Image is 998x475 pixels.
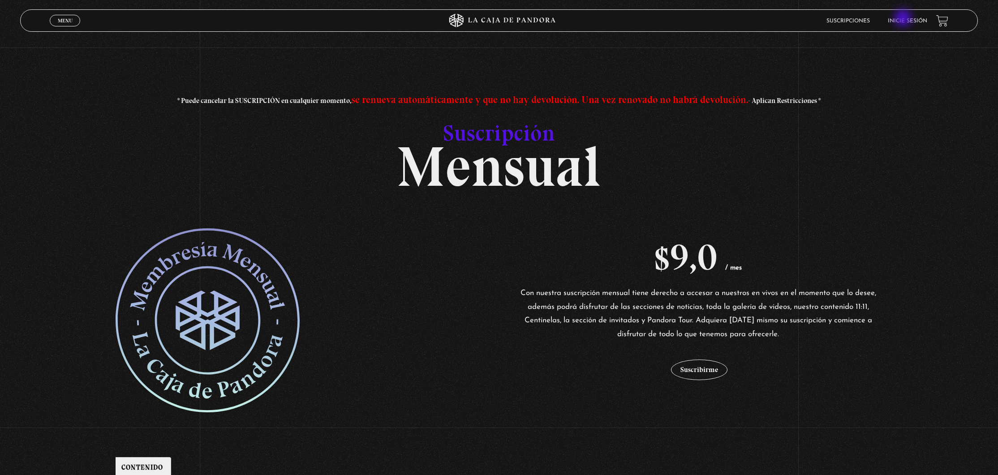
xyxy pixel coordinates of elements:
[654,236,718,279] bdi: 9,0
[58,18,73,23] span: Menu
[826,18,870,24] a: Suscripciones
[654,236,670,279] span: $
[55,26,76,32] span: Cerrar
[888,18,927,24] a: Inicie sesión
[725,265,742,271] span: / mes
[671,359,727,380] button: Suscribirme
[20,95,978,105] h3: * Puede cancelar la SUSCRIPCIÓN en cualquier momento, - Aplican Restricciones *
[352,94,748,106] span: se renueva automáticamente y que no hay devolución. Una vez renovado no habrá devolución.
[20,105,978,184] h2: Mensual
[514,287,882,341] p: Con nuestra suscripción mensual tiene derecho a accesar a nuestros en vivos en el momento que lo ...
[443,120,555,146] span: Suscripción
[936,15,948,27] a: View your shopping cart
